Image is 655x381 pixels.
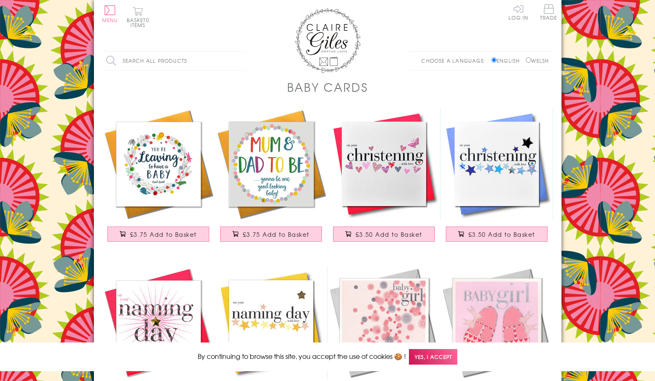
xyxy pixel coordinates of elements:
p: Choose a language: [421,57,490,64]
span: Yes, I accept [409,349,457,365]
span: Trade [540,4,557,20]
span: 0 items [130,16,149,29]
span: £3.50 Add to Basket [356,230,422,238]
img: Baby Card, Colour Dots, Mum and Dad to Be Good Luck, Embellished with pompoms [215,108,328,220]
button: Basket0 items [127,7,149,27]
h1: Baby Cards [287,79,368,95]
img: Claire Giles Greetings Cards [295,8,361,73]
a: Trade [540,4,557,22]
img: Baby Card, Pink Flowers, Baby Girl, Embossed and Foiled text [328,266,440,379]
img: Baby Card, Flowers, Leaving to Have a Baby Good Luck, Embellished with pompoms [102,108,215,220]
input: Welsh [526,57,531,63]
a: Baby Card, Colour Dots, Mum and Dad to Be Good Luck, Embellished with pompoms £3.75 Add to Basket [215,108,328,250]
img: Baby Naming Card, Pink Stars, Embellished with a shiny padded star [102,266,215,379]
span: £3.75 Add to Basket [243,230,310,238]
span: Menu [102,16,118,24]
img: Baby Christening Card, Pink Hearts, fabric butterfly Embellished [328,108,440,220]
input: Search all products [102,52,246,70]
span: £3.75 Add to Basket [130,230,197,238]
a: Baby Christening Card, Blue Stars, Embellished with a padded star £3.50 Add to Basket [440,108,553,250]
img: Baby Christening Card, Blue Stars, Embellished with a padded star [440,108,553,220]
img: Baby Card, On your naming day with love, Embellished with a padded star [215,266,328,379]
a: Log In [509,4,528,20]
button: £3.50 Add to Basket [446,227,548,242]
input: Search [237,52,246,70]
label: English [491,57,524,64]
input: English [491,57,497,63]
a: Baby Christening Card, Pink Hearts, fabric butterfly Embellished £3.50 Add to Basket [328,108,440,250]
button: Menu [102,5,118,23]
a: Baby Card, Flowers, Leaving to Have a Baby Good Luck, Embellished with pompoms £3.75 Add to Basket [102,108,215,250]
button: £3.75 Add to Basket [107,227,209,242]
span: £3.50 Add to Basket [468,230,535,238]
button: £3.50 Add to Basket [333,227,435,242]
button: £3.75 Add to Basket [220,227,322,242]
img: Baby Card, Pink Shoes, Baby Girl, Congratulations, Embossed and Foiled text [440,266,553,379]
label: Welsh [526,57,549,64]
